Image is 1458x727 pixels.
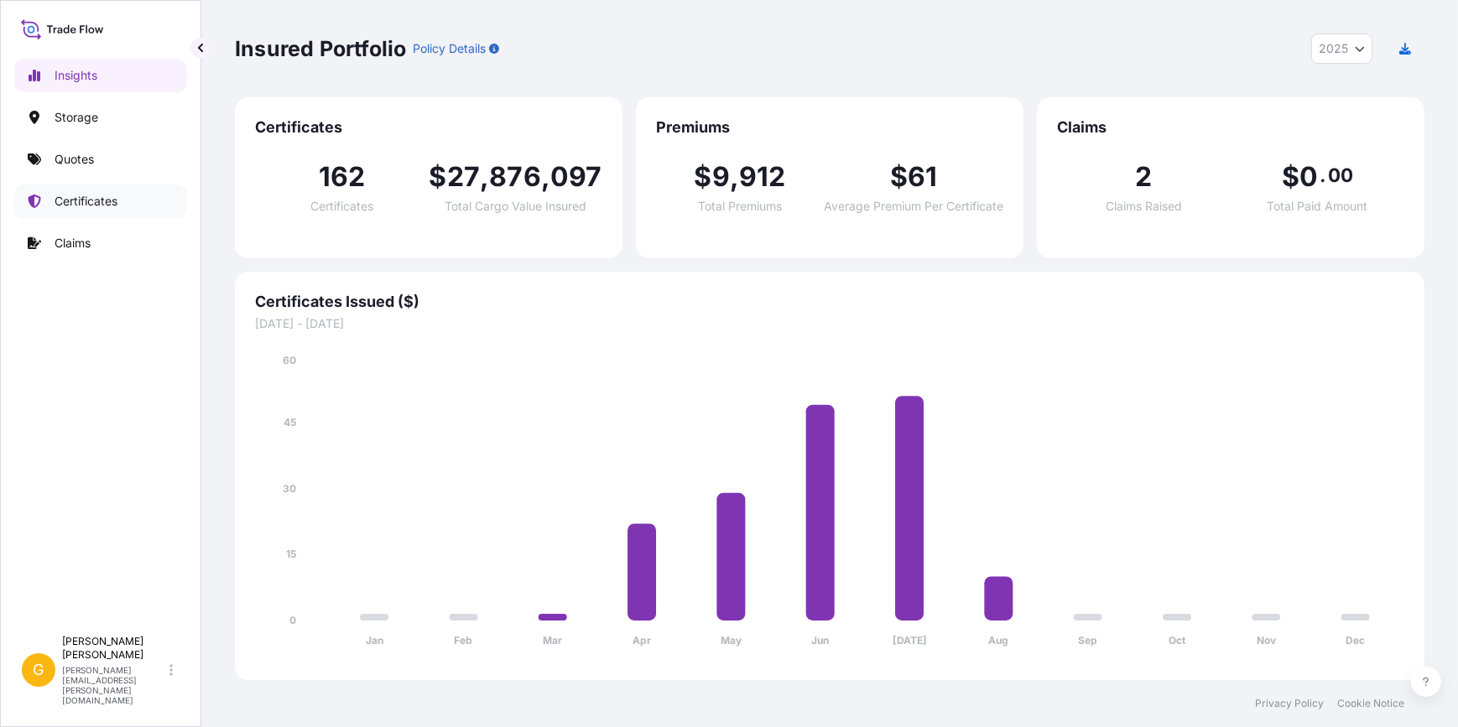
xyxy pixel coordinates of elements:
tspan: Dec [1346,635,1365,647]
span: , [730,164,739,190]
tspan: 15 [286,548,296,561]
tspan: 45 [284,416,296,428]
a: Insights [14,59,187,92]
span: 162 [319,164,366,190]
span: 876 [489,164,541,190]
p: Claims [55,235,91,252]
span: 912 [739,164,786,190]
tspan: Feb [455,635,473,647]
p: Policy Details [413,40,486,57]
span: 27 [447,164,480,190]
span: $ [1282,164,1299,190]
span: 2025 [1319,40,1348,57]
a: Privacy Policy [1255,697,1324,710]
tspan: 30 [283,482,296,495]
span: $ [890,164,908,190]
a: Quotes [14,143,187,176]
span: 61 [908,164,937,190]
p: Quotes [55,151,94,168]
span: Average Premium Per Certificate [824,200,1003,212]
tspan: 0 [289,614,296,626]
span: Claims [1057,117,1404,138]
tspan: Mar [543,635,562,647]
span: Total Cargo Value Insured [445,200,586,212]
tspan: Aug [989,635,1009,647]
p: Certificates [55,193,117,210]
span: Total Premiums [698,200,782,212]
span: 097 [550,164,602,190]
span: . [1320,169,1325,182]
span: Claims Raised [1106,200,1182,212]
tspan: Jun [811,635,829,647]
tspan: Jan [366,635,383,647]
span: Certificates [310,200,373,212]
tspan: Sep [1078,635,1097,647]
span: Certificates [255,117,602,138]
span: , [541,164,550,190]
span: Certificates Issued ($) [255,292,1404,312]
span: , [480,164,489,190]
tspan: Apr [633,635,651,647]
button: Year Selector [1311,34,1372,64]
p: [PERSON_NAME] [PERSON_NAME] [62,635,166,662]
a: Claims [14,226,187,260]
a: Certificates [14,184,187,218]
tspan: May [721,635,742,647]
tspan: [DATE] [893,635,927,647]
span: Total Paid Amount [1268,200,1368,212]
p: Storage [55,109,98,126]
p: Insured Portfolio [235,35,406,62]
p: [PERSON_NAME][EMAIL_ADDRESS][PERSON_NAME][DOMAIN_NAME] [62,665,166,705]
span: 2 [1135,164,1152,190]
span: 00 [1328,169,1353,182]
a: Storage [14,101,187,134]
p: Insights [55,67,97,84]
span: G [34,662,44,678]
a: Cookie Notice [1337,697,1404,710]
span: $ [429,164,446,190]
span: $ [694,164,711,190]
tspan: Oct [1169,635,1186,647]
tspan: 60 [283,354,296,366]
span: [DATE] - [DATE] [255,315,1404,332]
span: Premiums [656,117,1003,138]
span: 9 [712,164,730,190]
tspan: Nov [1257,635,1277,647]
span: 0 [1299,164,1318,190]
